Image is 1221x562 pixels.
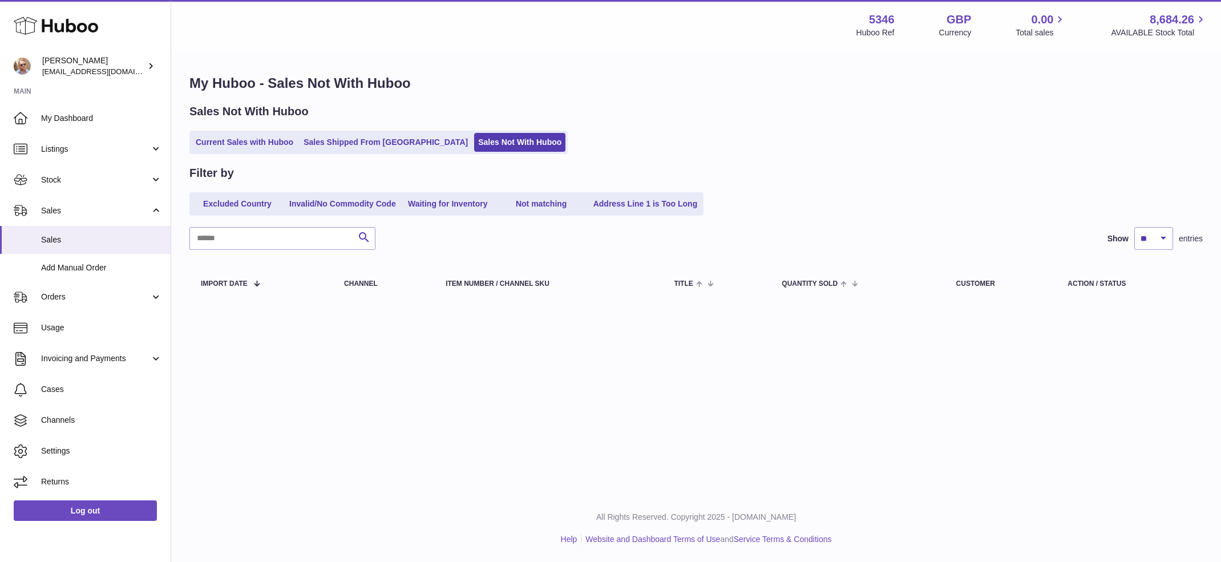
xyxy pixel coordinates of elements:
[41,353,150,364] span: Invoicing and Payments
[285,195,400,213] a: Invalid/No Commodity Code
[41,205,150,216] span: Sales
[446,280,651,288] div: Item Number / Channel SKU
[41,446,162,456] span: Settings
[956,280,1045,288] div: Customer
[1068,280,1191,288] div: Action / Status
[1032,12,1054,27] span: 0.00
[41,113,162,124] span: My Dashboard
[41,292,150,302] span: Orders
[41,262,162,273] span: Add Manual Order
[1150,12,1194,27] span: 8,684.26
[581,534,831,545] li: and
[201,280,248,288] span: Import date
[1111,12,1207,38] a: 8,684.26 AVAILABLE Stock Total
[674,280,693,288] span: Title
[41,415,162,426] span: Channels
[42,55,145,77] div: [PERSON_NAME]
[782,280,838,288] span: Quantity Sold
[1179,233,1203,244] span: entries
[939,27,972,38] div: Currency
[41,175,150,185] span: Stock
[344,280,423,288] div: Channel
[41,144,150,155] span: Listings
[14,58,31,75] img: support@radoneltd.co.uk
[180,512,1212,523] p: All Rights Reserved. Copyright 2025 - [DOMAIN_NAME]
[589,195,702,213] a: Address Line 1 is Too Long
[41,384,162,395] span: Cases
[189,74,1203,92] h1: My Huboo - Sales Not With Huboo
[947,12,971,27] strong: GBP
[300,133,472,152] a: Sales Shipped From [GEOGRAPHIC_DATA]
[192,195,283,213] a: Excluded Country
[41,476,162,487] span: Returns
[1016,27,1066,38] span: Total sales
[42,67,168,76] span: [EMAIL_ADDRESS][DOMAIN_NAME]
[1016,12,1066,38] a: 0.00 Total sales
[192,133,297,152] a: Current Sales with Huboo
[41,322,162,333] span: Usage
[41,234,162,245] span: Sales
[474,133,565,152] a: Sales Not With Huboo
[1111,27,1207,38] span: AVAILABLE Stock Total
[734,535,832,544] a: Service Terms & Conditions
[869,12,895,27] strong: 5346
[561,535,577,544] a: Help
[1107,233,1129,244] label: Show
[14,500,157,521] a: Log out
[189,104,309,119] h2: Sales Not With Huboo
[585,535,720,544] a: Website and Dashboard Terms of Use
[402,195,494,213] a: Waiting for Inventory
[496,195,587,213] a: Not matching
[189,165,234,181] h2: Filter by
[856,27,895,38] div: Huboo Ref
